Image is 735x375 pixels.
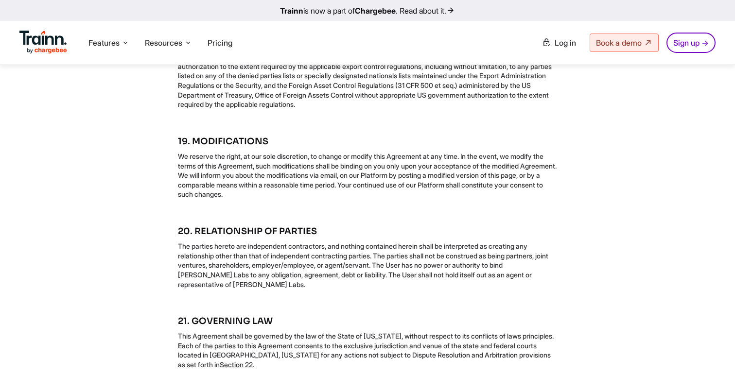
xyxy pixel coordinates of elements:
a: Book a demo [590,34,659,52]
b: Chargebee [355,6,396,16]
span: Resources [145,37,182,48]
h5: 21. GOVERNING LAW [178,315,557,327]
h5: 20. RELATIONSHIP OF PARTIES [178,225,557,238]
u: Section 22 [220,360,253,369]
b: Trainn [280,6,303,16]
span: Features [88,37,120,48]
a: Sign up → [666,33,716,53]
p: This Agreement shall be governed by the law of the State of [US_STATE], without respect to its co... [178,331,557,369]
a: Pricing [208,38,232,48]
p: The parties hereto are independent contractors, and nothing contained herein shall be interpreted... [178,241,557,289]
span: Log in [555,38,576,48]
p: We reserve the right, at our sole discretion, to change or modify this Agreement at any time. In ... [178,152,557,199]
a: Log in [536,34,582,51]
iframe: Chat Widget [686,328,735,375]
h5: 19. MODIFICATIONS [178,136,557,148]
span: Book a demo [596,38,642,48]
img: Trainn Logo [19,31,67,54]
